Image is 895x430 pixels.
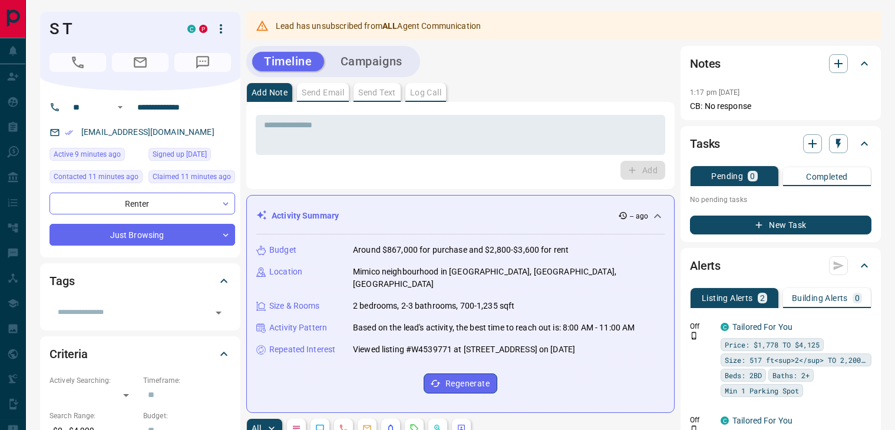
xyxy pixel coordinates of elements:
button: Open [113,100,127,114]
p: Viewed listing #W4539771 at [STREET_ADDRESS] on [DATE] [353,343,575,356]
h2: Notes [690,54,721,73]
div: Mon Sep 15 2025 [148,170,235,187]
h2: Alerts [690,256,721,275]
div: Mon Sep 15 2025 [49,148,143,164]
p: Off [690,415,714,425]
a: Tailored For You [732,322,792,332]
p: Off [690,321,714,332]
p: Timeframe: [143,375,231,386]
span: Signed up [DATE] [153,148,207,160]
span: Active 9 minutes ago [54,148,121,160]
p: Search Range: [49,411,137,421]
svg: Push Notification Only [690,332,698,340]
div: Lead has unsubscribed from Agent Communication [276,15,481,37]
div: Sun Feb 27 2022 [148,148,235,164]
p: Listing Alerts [702,294,753,302]
div: Tasks [690,130,871,158]
p: Pending [711,172,743,180]
div: condos.ca [721,323,729,331]
h2: Tags [49,272,74,290]
span: Claimed 11 minutes ago [153,171,231,183]
p: Activity Pattern [269,322,327,334]
p: 2 bedrooms, 2-3 bathrooms, 700-1,235 sqft [353,300,514,312]
div: Tags [49,267,231,295]
span: Email [112,53,169,72]
div: property.ca [199,25,207,33]
div: condos.ca [187,25,196,33]
button: Timeline [252,52,324,71]
span: Contacted 11 minutes ago [54,171,138,183]
h1: S T [49,19,170,38]
p: Based on the lead's activity, the best time to reach out is: 8:00 AM - 11:00 AM [353,322,635,334]
span: Min 1 Parking Spot [725,385,799,396]
h2: Tasks [690,134,720,153]
p: Repeated Interest [269,343,335,356]
a: Tailored For You [732,416,792,425]
p: 0 [750,172,755,180]
p: Add Note [252,88,288,97]
a: [EMAIL_ADDRESS][DOMAIN_NAME] [81,127,214,137]
button: New Task [690,216,871,234]
p: Budget [269,244,296,256]
p: Actively Searching: [49,375,137,386]
span: Beds: 2BD [725,369,762,381]
p: CB: No response [690,100,871,113]
div: Renter [49,193,235,214]
p: 0 [855,294,860,302]
p: -- ago [630,211,648,221]
button: Regenerate [424,373,497,393]
span: Baths: 2+ [772,369,810,381]
p: Mimico neighbourhood in [GEOGRAPHIC_DATA], [GEOGRAPHIC_DATA], [GEOGRAPHIC_DATA] [353,266,665,290]
button: Campaigns [329,52,414,71]
p: 2 [760,294,765,302]
p: Building Alerts [792,294,848,302]
p: Location [269,266,302,278]
div: Criteria [49,340,231,368]
div: Notes [690,49,871,78]
strong: ALL [382,21,397,31]
span: Message [174,53,231,72]
p: Activity Summary [272,210,339,222]
div: Alerts [690,252,871,280]
div: Mon Sep 15 2025 [49,170,143,187]
p: No pending tasks [690,191,871,209]
div: Just Browsing [49,224,235,246]
p: 1:17 pm [DATE] [690,88,740,97]
p: Around $867,000 for purchase and $2,800-$3,600 for rent [353,244,569,256]
span: Price: $1,778 TO $4,125 [725,339,820,350]
span: Call [49,53,106,72]
div: Activity Summary-- ago [256,205,665,227]
p: Completed [806,173,848,181]
h2: Criteria [49,345,88,363]
svg: Email Verified [65,128,73,137]
p: Size & Rooms [269,300,320,312]
span: Size: 517 ft<sup>2</sup> TO 2,200 ft<sup>2</sup> [725,354,867,366]
div: condos.ca [721,416,729,425]
p: Budget: [143,411,231,421]
button: Open [210,305,227,321]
